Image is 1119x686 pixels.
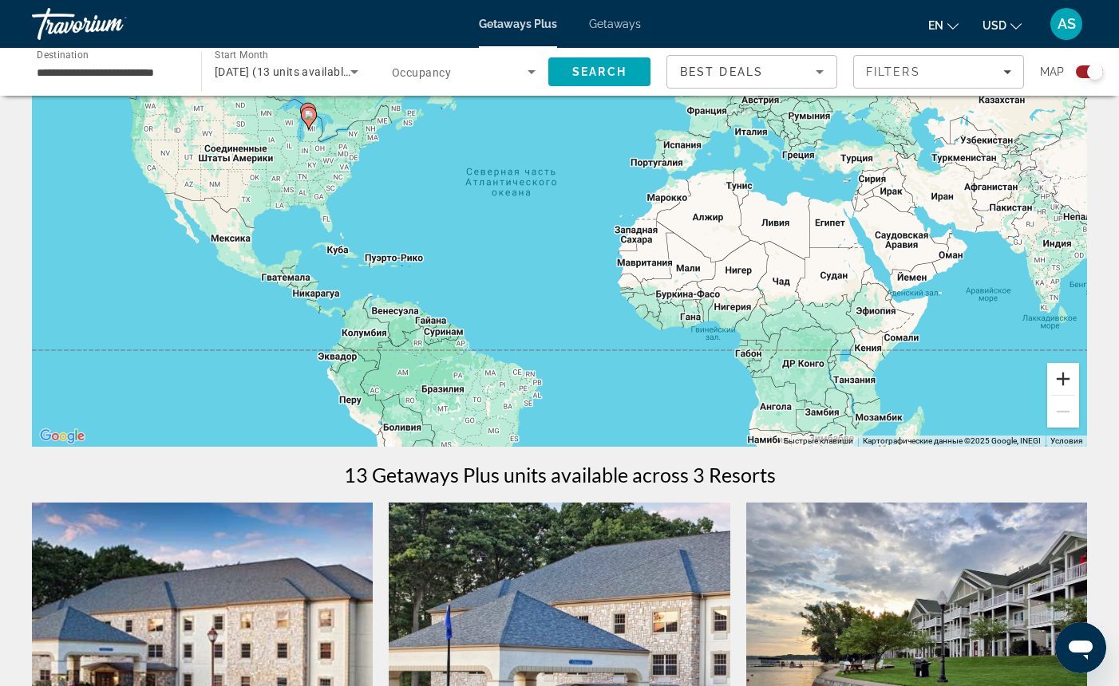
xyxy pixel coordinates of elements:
[680,65,763,78] span: Best Deals
[1040,61,1064,83] span: Map
[1047,363,1079,395] button: Увеличить
[784,436,853,447] button: Быстрые клавиши
[392,66,451,79] span: Occupancy
[32,3,192,45] a: Travorium
[983,19,1006,32] span: USD
[215,65,354,78] span: [DATE] (13 units available)
[928,14,959,37] button: Change language
[215,49,268,61] span: Start Month
[1058,16,1076,32] span: AS
[1046,7,1087,41] button: User Menu
[37,63,180,82] input: Select destination
[37,49,89,60] span: Destination
[36,426,89,447] img: Google
[680,62,824,81] mat-select: Sort by
[572,65,627,78] span: Search
[1050,436,1082,445] a: Условия (ссылка откроется в новой вкладке)
[479,18,557,30] a: Getaways Plus
[36,426,89,447] a: Открыть эту область в Google Картах (в новом окне)
[344,463,776,487] h1: 13 Getaways Plus units available across 3 Resorts
[589,18,641,30] a: Getaways
[983,14,1022,37] button: Change currency
[1055,622,1106,673] iframe: Кнопка запуска окна обмена сообщениями
[866,65,920,78] span: Filters
[548,57,650,86] button: Search
[863,436,1041,445] span: Картографические данные ©2025 Google, INEGI
[853,55,1024,89] button: Filters
[1047,396,1079,428] button: Уменьшить
[928,19,943,32] span: en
